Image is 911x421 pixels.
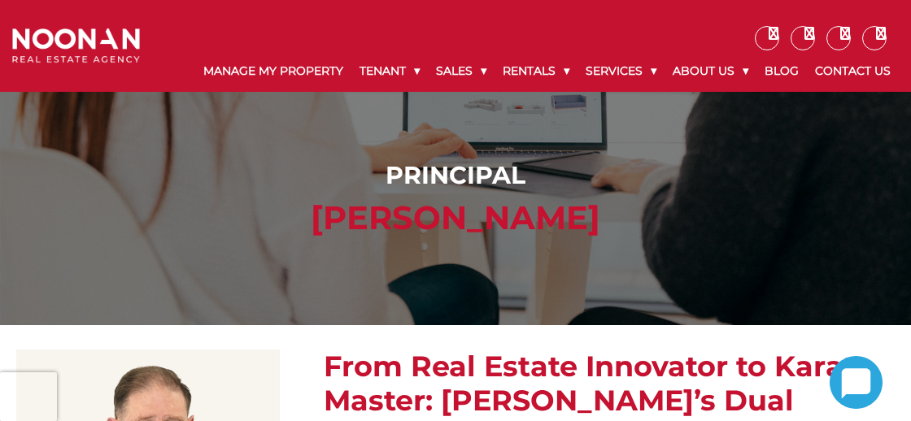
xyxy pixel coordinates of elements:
[16,161,895,190] h1: Principal
[807,50,899,92] a: Contact Us
[428,50,495,92] a: Sales
[756,50,807,92] a: Blog
[495,50,578,92] a: Rentals
[665,50,756,92] a: About Us
[16,198,895,237] h2: [PERSON_NAME]
[195,50,351,92] a: Manage My Property
[578,50,665,92] a: Services
[351,50,428,92] a: Tenant
[12,28,140,63] img: Noonan Real Estate Agency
